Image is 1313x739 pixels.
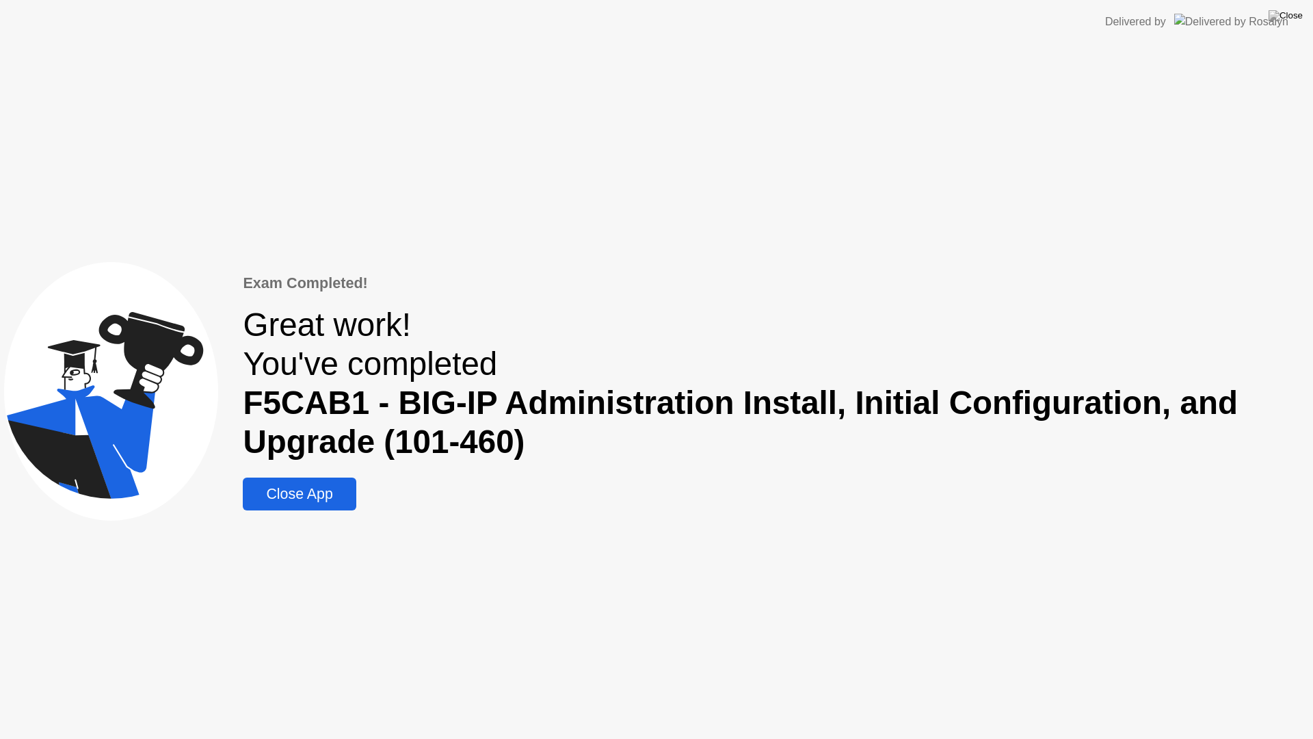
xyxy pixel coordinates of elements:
div: Delivered by [1105,14,1166,30]
button: Close App [243,478,356,510]
div: Great work! You've completed [243,305,1309,461]
img: Delivered by Rosalyn [1174,14,1288,29]
img: Close [1269,10,1303,21]
div: Close App [247,486,352,503]
b: F5CAB1 - BIG-IP Administration Install, Initial Configuration, and Upgrade (101-460) [243,385,1238,460]
div: Exam Completed! [243,272,1309,294]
